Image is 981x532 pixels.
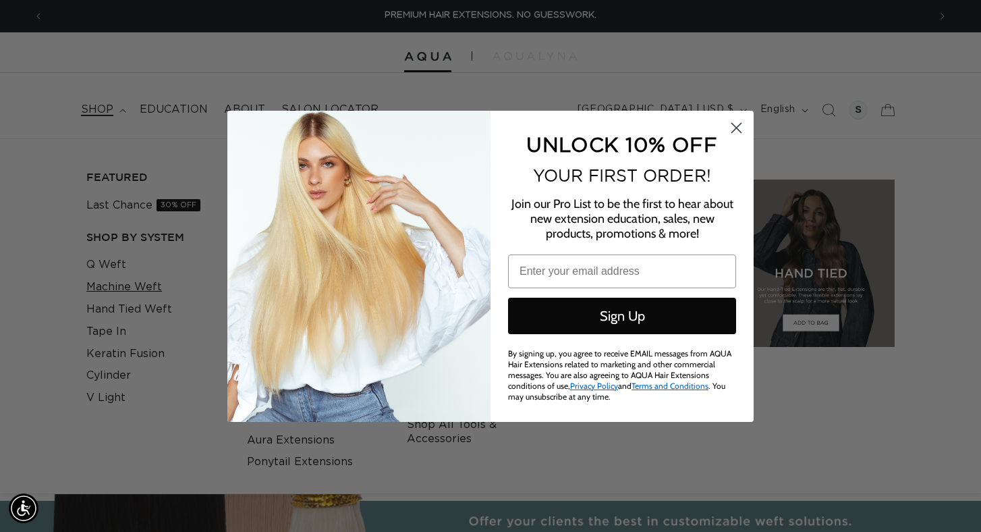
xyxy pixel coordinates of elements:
a: Terms and Conditions [632,381,708,391]
span: Join our Pro List to be the first to hear about new extension education, sales, new products, pro... [511,196,733,241]
input: Enter your email address [508,255,736,288]
button: Sign Up [508,298,736,334]
span: By signing up, you agree to receive EMAIL messages from AQUA Hair Extensions related to marketing... [508,348,731,402]
span: UNLOCK 10% OFF [526,133,717,155]
div: Accessibility Menu [9,494,38,523]
button: Close dialog [725,116,748,140]
span: YOUR FIRST ORDER! [533,166,711,185]
a: Privacy Policy [570,381,618,391]
img: daab8b0d-f573-4e8c-a4d0-05ad8d765127.png [227,111,490,422]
